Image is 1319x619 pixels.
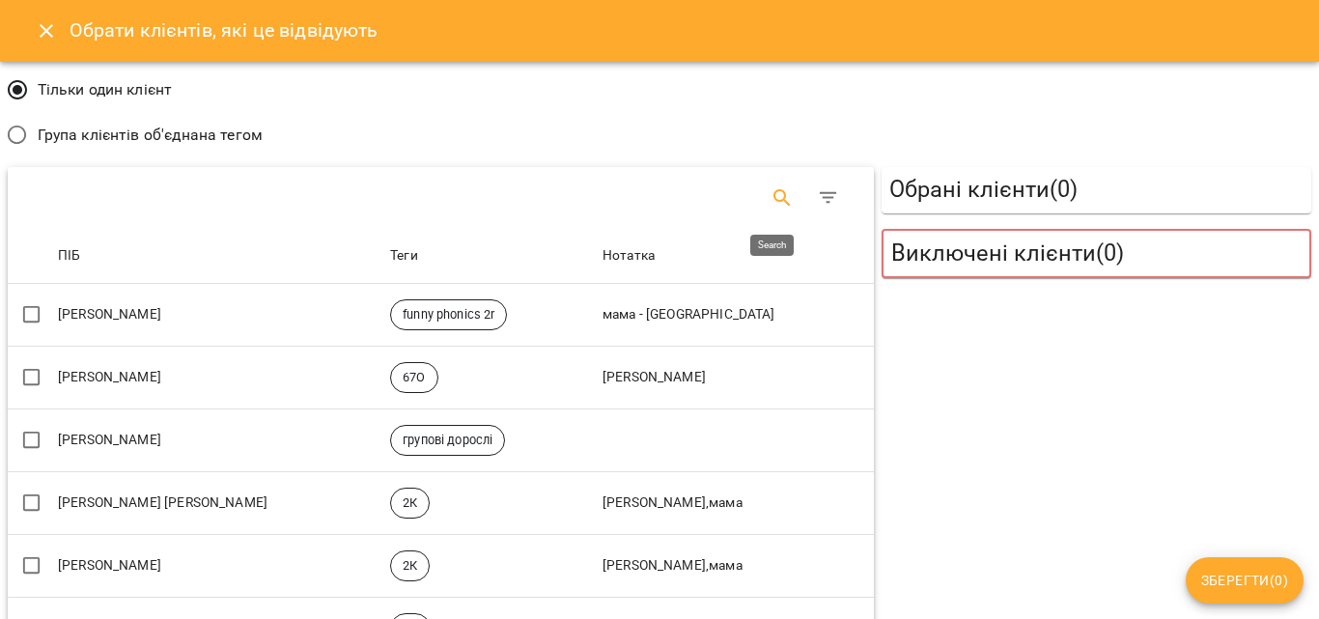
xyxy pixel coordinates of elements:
button: Close [23,8,70,54]
div: Sort [58,244,80,267]
td: [PERSON_NAME],мама [599,534,874,597]
td: [PERSON_NAME],мама [599,471,874,534]
div: Теги [390,244,418,267]
span: 2К [391,557,429,575]
td: мама - [GEOGRAPHIC_DATA] [599,284,874,347]
td: [PERSON_NAME] [54,284,386,347]
td: [PERSON_NAME] [599,346,874,408]
span: Група клієнтів об'єднана тегом [38,124,263,147]
span: Зберегти ( 0 ) [1201,569,1288,592]
div: Sort [603,244,655,267]
span: групові дорослі [391,432,504,449]
td: [PERSON_NAME] [54,534,386,597]
button: Search [759,175,805,221]
span: Тільки один клієнт [38,78,173,101]
span: 67О [391,369,436,386]
span: funny phonics 2r [391,306,506,324]
td: [PERSON_NAME] [PERSON_NAME] [54,471,386,534]
div: ПІБ [58,244,80,267]
button: Зберегти(0) [1186,557,1304,604]
span: 2К [391,494,429,512]
div: Sort [390,244,418,267]
td: [PERSON_NAME] [54,346,386,408]
span: Теги [390,244,595,267]
span: ПІБ [58,244,382,267]
h5: Обрані клієнти ( 0 ) [889,175,1304,205]
div: Нотатка [603,244,655,267]
div: Table Toolbar [8,167,874,229]
td: [PERSON_NAME] [54,408,386,471]
button: Фільтр [805,175,852,221]
h6: Обрати клієнтів, які це відвідують [70,15,379,45]
span: Нотатка [603,244,870,267]
h5: Виключені клієнти ( 0 ) [891,239,1302,268]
